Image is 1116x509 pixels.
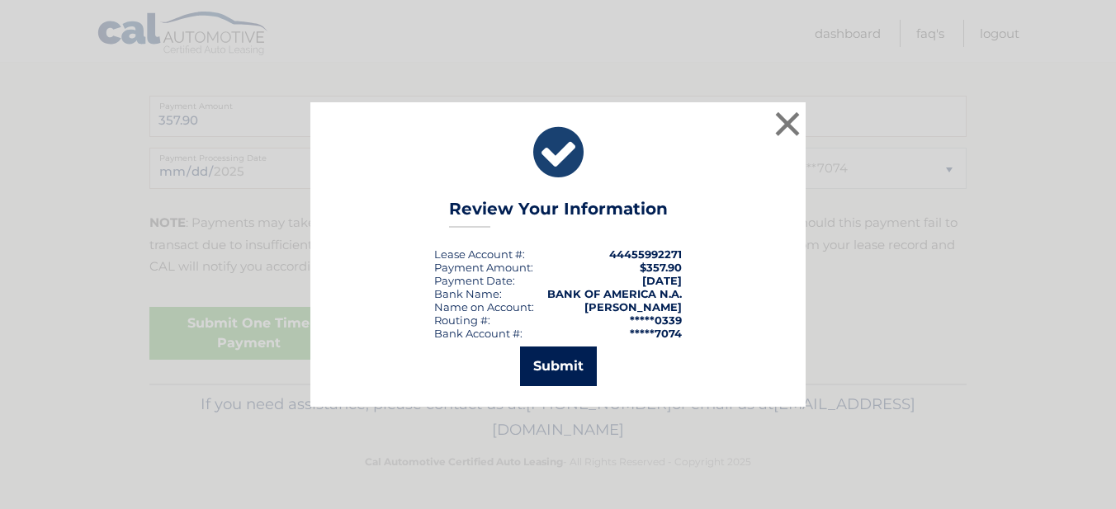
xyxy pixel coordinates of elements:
strong: 44455992271 [609,247,682,261]
strong: BANK OF AMERICA N.A. [547,287,682,300]
div: Payment Amount: [434,261,533,274]
h3: Review Your Information [449,199,668,228]
div: Name on Account: [434,300,534,313]
strong: [PERSON_NAME] [584,300,682,313]
span: [DATE] [642,274,682,287]
div: Bank Account #: [434,327,523,340]
button: × [771,107,804,140]
button: Submit [520,346,597,386]
span: $357.90 [640,261,682,274]
div: Routing #: [434,313,490,327]
div: Lease Account #: [434,247,525,261]
div: Bank Name: [434,287,502,300]
span: Payment Date [434,274,513,287]
div: : [434,274,515,287]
